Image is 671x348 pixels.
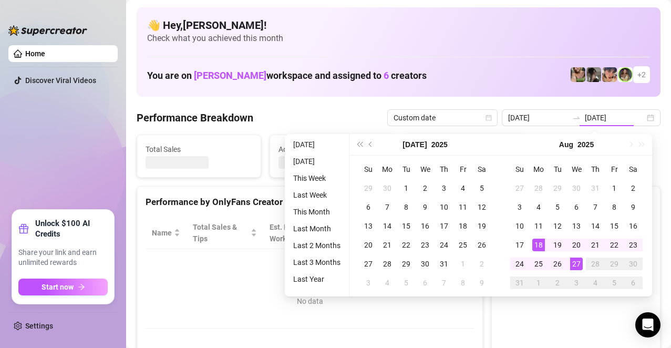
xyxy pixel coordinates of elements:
input: End date [585,112,645,124]
span: swap-right [572,114,581,122]
img: dreamsofleana [571,67,585,82]
span: Check what you achieved this month [147,33,650,44]
span: Custom date [394,110,491,126]
h4: 👋 Hey, [PERSON_NAME] ! [147,18,650,33]
span: Name [152,227,172,239]
div: No data [156,295,463,307]
img: jadesummersss [618,67,633,82]
div: Performance by OnlyFans Creator [146,195,474,209]
span: Messages Sent [412,144,519,155]
input: Start date [508,112,568,124]
div: Est. Hours Worked [270,221,326,244]
span: to [572,114,581,122]
img: daiisyjane [586,67,601,82]
span: + 2 [637,69,646,80]
span: arrow-right [78,283,85,291]
th: Chat Conversion [400,217,474,249]
th: Name [146,217,187,249]
h1: You are on workspace and assigned to creators [147,70,427,81]
div: Open Intercom Messenger [635,312,660,337]
th: Sales / Hour [340,217,400,249]
a: Home [25,49,45,58]
span: Share your link and earn unlimited rewards [18,248,108,268]
button: Start nowarrow-right [18,279,108,295]
span: [PERSON_NAME] [194,70,266,81]
span: calendar [486,115,492,121]
span: Total Sales & Tips [193,221,249,244]
span: Active Chats [278,144,385,155]
a: Settings [25,322,53,330]
span: 6 [384,70,389,81]
span: gift [18,223,29,234]
a: Discover Viral Videos [25,76,96,85]
th: Total Sales & Tips [187,217,263,249]
img: bonnierides [602,67,617,82]
span: Start now [42,283,74,291]
img: logo-BBDzfeDw.svg [8,25,87,36]
span: Sales / Hour [347,221,385,244]
span: Total Sales [146,144,252,155]
span: Chat Conversion [406,221,459,244]
strong: Unlock $100 AI Credits [35,218,108,239]
div: Sales by OnlyFans Creator [500,195,652,209]
h4: Performance Breakdown [137,110,253,125]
